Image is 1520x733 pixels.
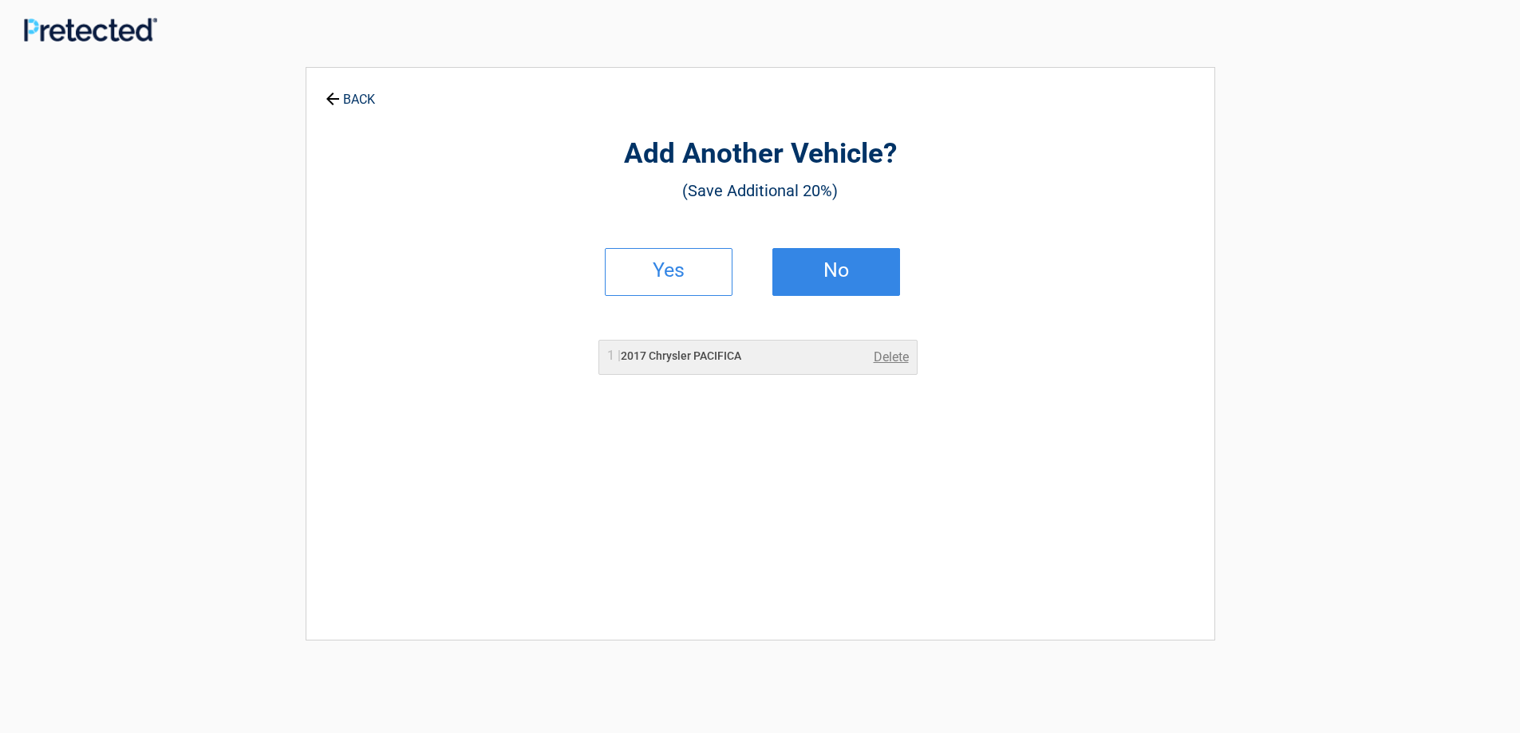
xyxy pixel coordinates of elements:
h3: (Save Additional 20%) [394,177,1127,204]
h2: Yes [622,265,716,276]
h2: No [789,265,883,276]
img: Main Logo [24,18,157,41]
a: BACK [322,78,378,106]
span: 1 | [607,348,621,363]
h2: Add Another Vehicle? [394,136,1127,173]
h2: 2017 Chrysler PACIFICA [607,348,741,365]
a: Delete [874,348,909,367]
